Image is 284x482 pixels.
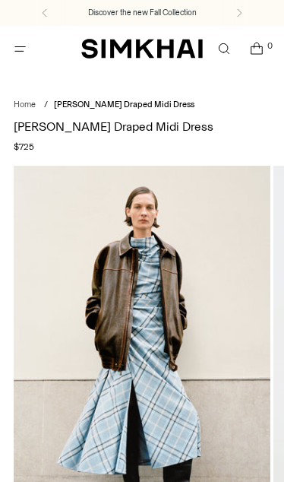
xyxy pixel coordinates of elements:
span: $725 [14,140,34,154]
h1: [PERSON_NAME] Draped Midi Dress [14,121,270,133]
div: / [44,99,48,112]
a: Discover the new Fall Collection [88,7,197,19]
button: Open menu modal [5,33,36,65]
span: 0 [264,40,275,51]
a: SIMKHAI [81,38,203,60]
nav: breadcrumbs [14,99,270,112]
a: Home [14,100,36,109]
a: Open search modal [208,33,239,65]
span: [PERSON_NAME] Draped Midi Dress [54,100,194,109]
a: Open cart modal [241,33,272,65]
